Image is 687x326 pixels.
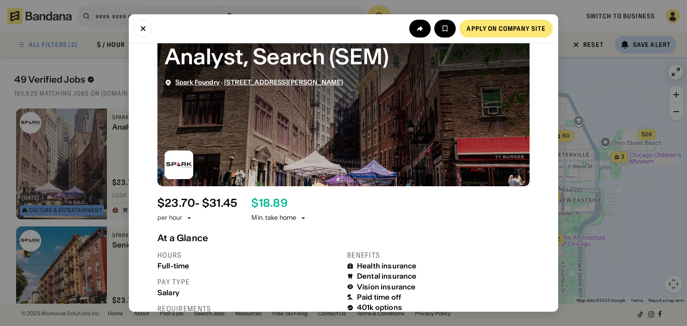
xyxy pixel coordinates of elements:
[157,233,530,243] div: At a Glance
[175,79,343,86] div: ·
[134,20,152,38] button: Close
[157,304,340,313] div: Requirements
[357,272,417,280] div: Dental insurance
[157,262,340,270] div: Full-time
[175,78,220,86] span: Spark Foundry
[357,262,417,270] div: Health insurance
[157,197,237,210] div: $ 23.70 - $31.45
[251,213,307,222] div: Min. take home
[157,277,340,287] div: Pay type
[357,283,416,291] div: Vision insurance
[224,78,343,86] span: [STREET_ADDRESS][PERSON_NAME]
[357,303,402,312] div: 401k options
[165,42,522,71] div: Analyst, Search (SEM)
[157,213,182,222] div: per hour
[466,25,546,32] div: Apply on company site
[347,251,530,260] div: Benefits
[357,293,401,301] div: Paid time off
[157,288,340,297] div: Salary
[251,197,287,210] div: $ 18.89
[165,150,193,179] img: Spark Foundry logo
[157,251,340,260] div: Hours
